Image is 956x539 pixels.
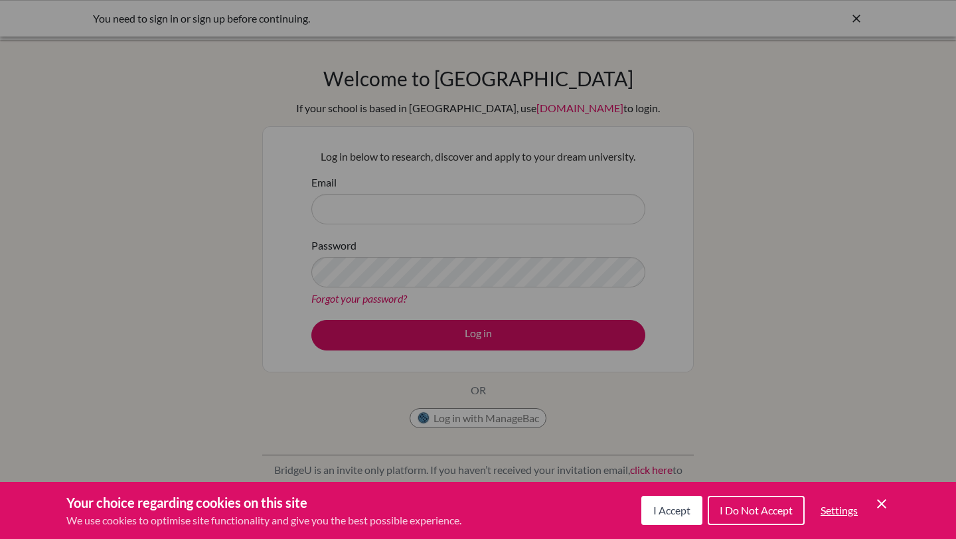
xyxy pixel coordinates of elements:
button: Settings [810,497,868,524]
button: Save and close [874,496,890,512]
span: Settings [821,504,858,516]
button: I Accept [641,496,702,525]
span: I Accept [653,504,690,516]
button: I Do Not Accept [708,496,805,525]
h3: Your choice regarding cookies on this site [66,493,461,512]
span: I Do Not Accept [720,504,793,516]
p: We use cookies to optimise site functionality and give you the best possible experience. [66,512,461,528]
